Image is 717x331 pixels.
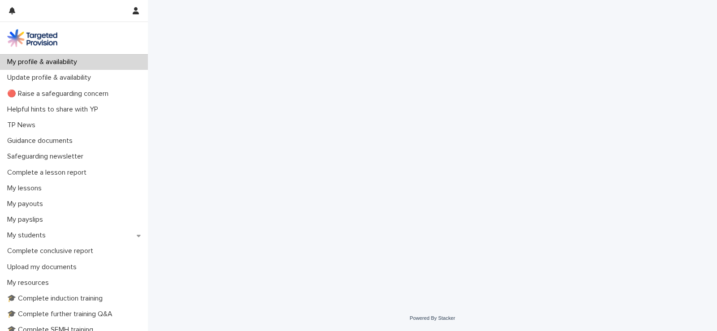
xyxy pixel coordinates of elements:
p: Safeguarding newsletter [4,152,91,161]
p: Upload my documents [4,263,84,271]
p: Update profile & availability [4,73,98,82]
a: Powered By Stacker [410,315,455,321]
p: My students [4,231,53,240]
p: 🔴 Raise a safeguarding concern [4,90,116,98]
p: 🎓 Complete further training Q&A [4,310,120,318]
p: My resources [4,279,56,287]
p: Helpful hints to share with YP [4,105,105,114]
p: My lessons [4,184,49,193]
p: Guidance documents [4,137,80,145]
p: My payouts [4,200,50,208]
p: My profile & availability [4,58,84,66]
p: 🎓 Complete induction training [4,294,110,303]
p: My payslips [4,215,50,224]
p: Complete conclusive report [4,247,100,255]
img: M5nRWzHhSzIhMunXDL62 [7,29,57,47]
p: Complete a lesson report [4,168,94,177]
p: TP News [4,121,43,129]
